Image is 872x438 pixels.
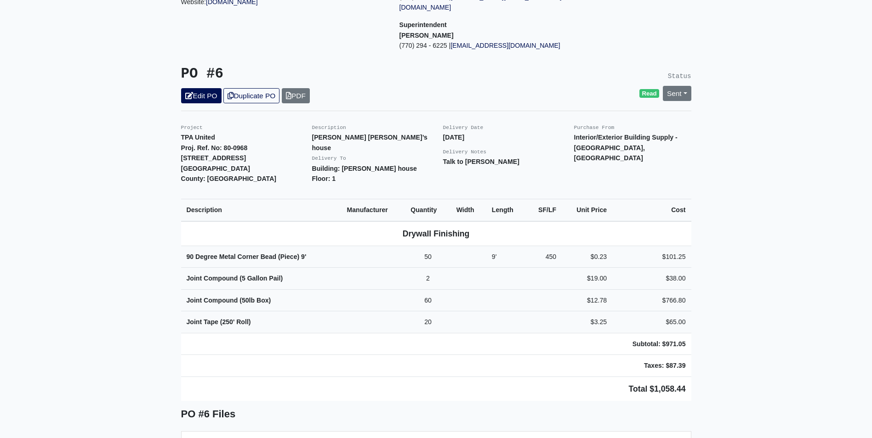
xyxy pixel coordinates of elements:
[181,376,691,401] td: Total $1,058.44
[312,156,346,161] small: Delivery To
[399,40,604,51] p: (770) 294 - 6225 |
[405,246,450,268] td: 50
[612,268,691,290] td: $38.00
[181,175,277,182] strong: County: [GEOGRAPHIC_DATA]
[181,144,248,152] strong: Proj. Ref. No: 80-0968
[612,311,691,333] td: $65.00
[181,165,250,172] strong: [GEOGRAPHIC_DATA]
[612,199,691,221] th: Cost
[612,289,691,311] td: $766.80
[181,408,691,420] h5: PO #6 Files
[342,199,405,221] th: Manufacturer
[181,154,246,162] strong: [STREET_ADDRESS]
[443,125,484,130] small: Delivery Date
[187,297,271,304] strong: Joint Compound (50lb Box)
[492,253,497,260] span: 9'
[562,268,612,290] td: $19.00
[574,125,615,130] small: Purchase From
[526,199,562,221] th: SF/LF
[312,175,336,182] strong: Floor: 1
[181,199,342,221] th: Description
[486,199,526,221] th: Length
[301,253,306,260] span: 9'
[181,66,429,83] h3: PO #6
[443,158,519,165] strong: Talk to [PERSON_NAME]
[612,246,691,268] td: $101.25
[663,86,691,101] a: Sent
[526,246,562,268] td: 450
[450,42,560,49] a: [EMAIL_ADDRESS][DOMAIN_NAME]
[562,311,612,333] td: $3.25
[668,73,691,80] small: Status
[282,88,310,103] a: PDF
[405,199,450,221] th: Quantity
[223,88,279,103] a: Duplicate PO
[312,134,427,152] strong: [PERSON_NAME] [PERSON_NAME]’s house
[181,134,215,141] strong: TPA United
[562,246,612,268] td: $0.23
[574,132,691,163] p: Interior/Exterior Building Supply - [GEOGRAPHIC_DATA], [GEOGRAPHIC_DATA]
[405,311,450,333] td: 20
[181,88,222,103] a: Edit PO
[451,199,486,221] th: Width
[187,318,251,326] strong: Joint Tape (250' Roll)
[403,229,470,238] b: Drywall Finishing
[399,21,447,28] span: Superintendent
[405,268,450,290] td: 2
[181,125,203,130] small: Project
[399,32,454,39] strong: [PERSON_NAME]
[443,134,465,141] strong: [DATE]
[562,199,612,221] th: Unit Price
[612,355,691,377] td: Taxes: $87.39
[562,289,612,311] td: $12.78
[312,125,346,130] small: Description
[187,253,307,260] strong: 90 Degree Metal Corner Bead (Piece)
[187,275,283,282] strong: Joint Compound (5 Gallon Pail)
[443,149,487,155] small: Delivery Notes
[612,333,691,355] td: Subtotal: $971.05
[405,289,450,311] td: 60
[639,89,659,98] span: Read
[312,165,417,172] strong: Building: [PERSON_NAME] house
